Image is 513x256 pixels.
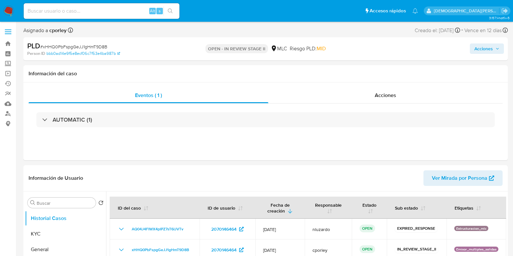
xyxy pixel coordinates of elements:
[432,170,487,186] span: Ver Mirada por Persona
[290,45,326,52] span: Riesgo PLD:
[317,45,326,52] span: MID
[464,27,502,34] span: Vence en 12 días
[375,91,396,99] span: Acciones
[37,200,93,206] input: Buscar
[27,51,45,56] b: Person ID
[205,44,268,53] p: OPEN - IN REVIEW STAGE II
[474,43,493,54] span: Acciones
[370,7,406,14] span: Accesos rápidos
[24,7,179,15] input: Buscar usuario o caso...
[150,8,155,14] span: Alt
[135,91,162,99] span: Eventos ( 1 )
[23,27,67,34] span: Asignado a
[461,26,463,35] span: -
[415,26,460,35] div: Creado el: [DATE]
[25,226,106,242] button: KYC
[48,27,67,34] b: cporley
[25,211,106,226] button: Historial Casos
[501,7,508,14] a: Salir
[164,6,177,16] button: search-icon
[470,43,504,54] button: Acciones
[159,8,161,14] span: s
[271,45,287,52] div: MLC
[412,8,418,14] a: Notificaciones
[434,8,499,14] p: cristian.porley@mercadolibre.com
[36,112,495,127] div: AUTOMATIC (1)
[423,170,503,186] button: Ver Mirada por Persona
[46,51,120,56] a: bbb0ad14e9f5e8ecf06c7f53e4ba987b
[30,200,35,205] button: Buscar
[53,116,92,123] h3: AUTOMATIC (1)
[98,200,104,207] button: Volver al orden por defecto
[29,175,83,181] h1: Información de Usuario
[29,70,503,77] h1: Información del caso
[40,43,107,50] span: # xHHQ0PbFspgGeJJ1gHmT9D8B
[27,41,40,51] b: PLD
